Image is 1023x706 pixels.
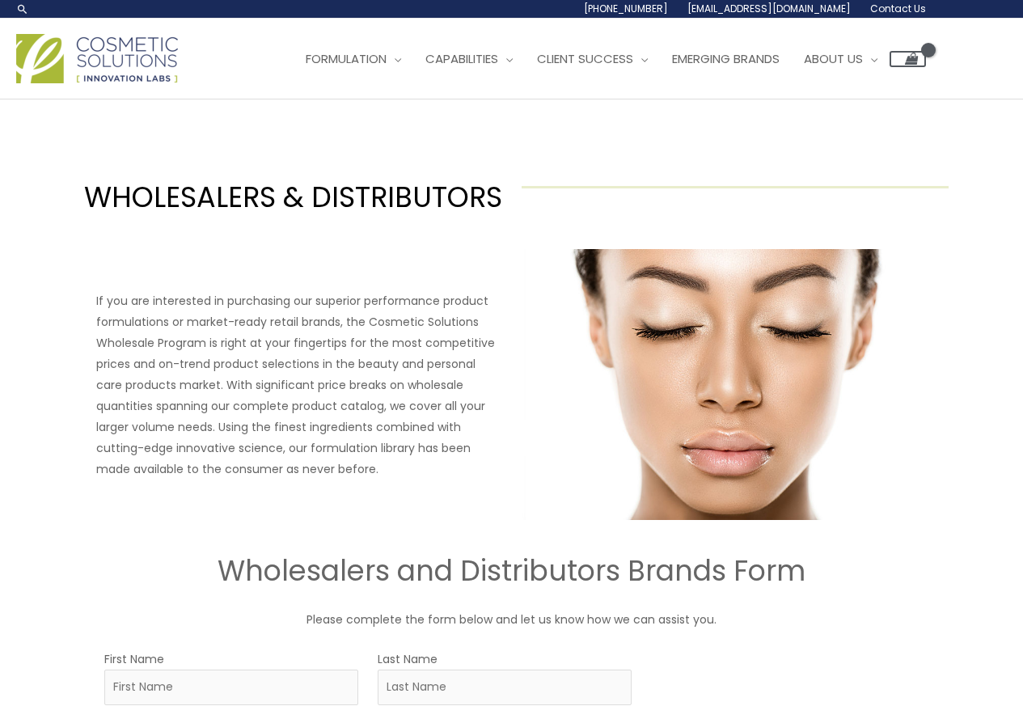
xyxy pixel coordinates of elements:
[74,177,502,217] h1: WHOLESALERS & DISTRIBUTORS
[522,249,928,520] img: Wholesale Customer Type Image
[425,50,498,67] span: Capabilities
[792,35,890,83] a: About Us
[16,34,178,83] img: Cosmetic Solutions Logo
[413,35,525,83] a: Capabilities
[687,2,851,15] span: [EMAIL_ADDRESS][DOMAIN_NAME]
[27,552,997,590] h2: Wholesalers and Distributors Brands Form
[804,50,863,67] span: About Us
[104,649,164,670] label: First Name
[281,35,926,83] nav: Site Navigation
[870,2,926,15] span: Contact Us
[584,2,668,15] span: [PHONE_NUMBER]
[378,670,632,705] input: Last Name
[890,51,926,67] a: View Shopping Cart, empty
[672,50,780,67] span: Emerging Brands
[104,670,358,705] input: First Name
[294,35,413,83] a: Formulation
[378,649,438,670] label: Last Name
[525,35,660,83] a: Client Success
[537,50,633,67] span: Client Success
[96,290,502,480] p: If you are interested in purchasing our superior performance product formulations or market-ready...
[16,2,29,15] a: Search icon link
[27,609,997,630] p: Please complete the form below and let us know how we can assist you.
[306,50,387,67] span: Formulation
[660,35,792,83] a: Emerging Brands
